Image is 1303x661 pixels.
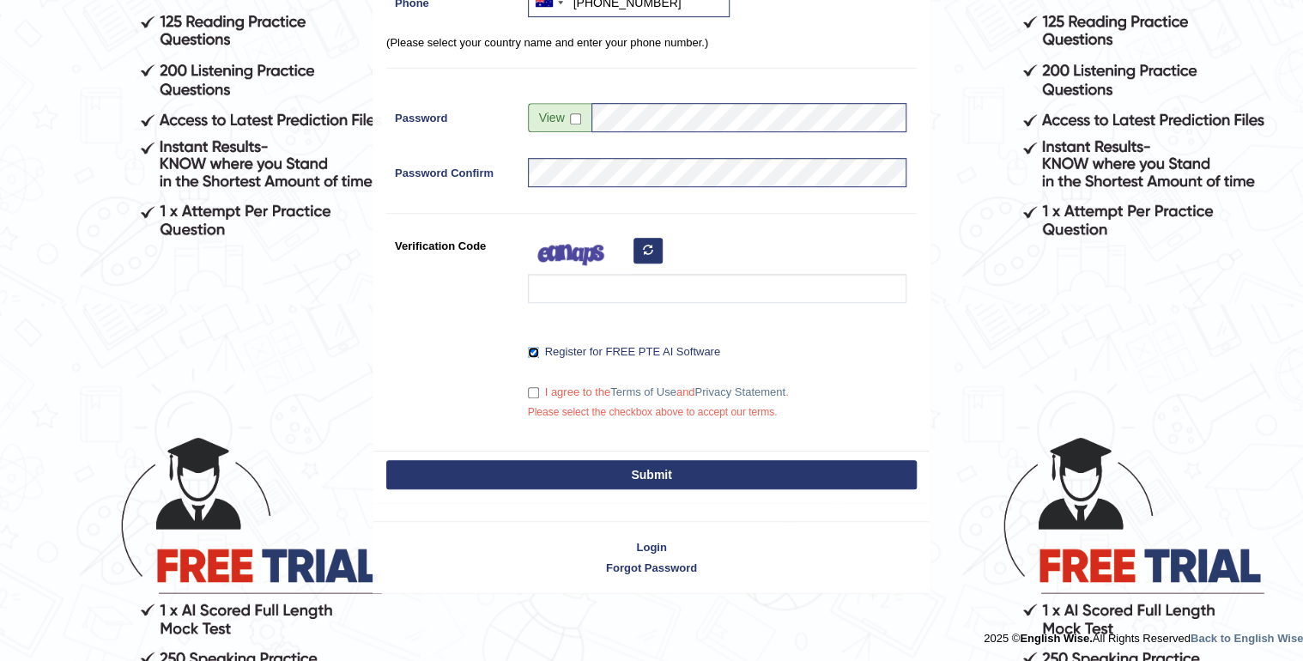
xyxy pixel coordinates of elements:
a: Terms of Use [610,385,676,398]
label: Verification Code [386,231,519,254]
label: Register for FREE PTE AI Software [528,343,720,361]
a: Login [373,539,930,555]
label: Password Confirm [386,158,519,181]
a: Forgot Password [373,560,930,576]
input: Show/Hide Password [570,113,581,124]
label: Password [386,103,519,126]
a: Back to English Wise [1191,632,1303,645]
input: Register for FREE PTE AI Software [528,347,539,358]
a: Privacy Statement [694,385,785,398]
strong: English Wise. [1020,632,1092,645]
p: (Please select your country name and enter your phone number.) [386,34,917,51]
input: I agree to theTerms of UseandPrivacy Statement. [528,387,539,398]
label: I agree to the and . [528,384,789,401]
button: Submit [386,460,917,489]
div: 2025 © All Rights Reserved [984,622,1303,646]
